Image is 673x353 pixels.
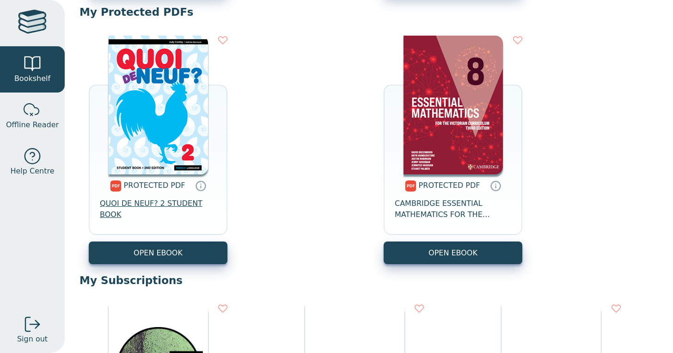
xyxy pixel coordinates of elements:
[195,180,206,191] a: Protected PDFs cannot be printed, copied or shared. They can be accessed online through Education...
[100,198,216,220] span: QUOI DE NEUF? 2 STUDENT BOOK
[404,36,503,174] img: 56bde779-55d1-447f-b01f-7106e2eedf83.png
[384,242,522,264] a: OPEN EBOOK
[419,181,480,190] span: PROTECTED PDF
[490,180,501,191] a: Protected PDFs cannot be printed, copied or shared. They can be accessed online through Education...
[89,242,227,264] a: OPEN EBOOK
[80,273,658,287] p: My Subscriptions
[110,180,122,192] img: pdf.svg
[80,5,658,19] p: My Protected PDFs
[14,73,50,84] span: Bookshelf
[10,166,54,177] span: Help Centre
[17,334,48,345] span: Sign out
[124,181,185,190] span: PROTECTED PDF
[109,36,208,174] img: ec68f4ee-ebfa-4e24-89f2-27515dd04d17.png
[6,119,59,130] span: Offline Reader
[405,180,416,192] img: pdf.svg
[395,198,511,220] span: CAMBRIDGE ESSENTIAL MATHEMATICS FOR THE VICTORIAN CURRICULUM YEAR 8 3E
